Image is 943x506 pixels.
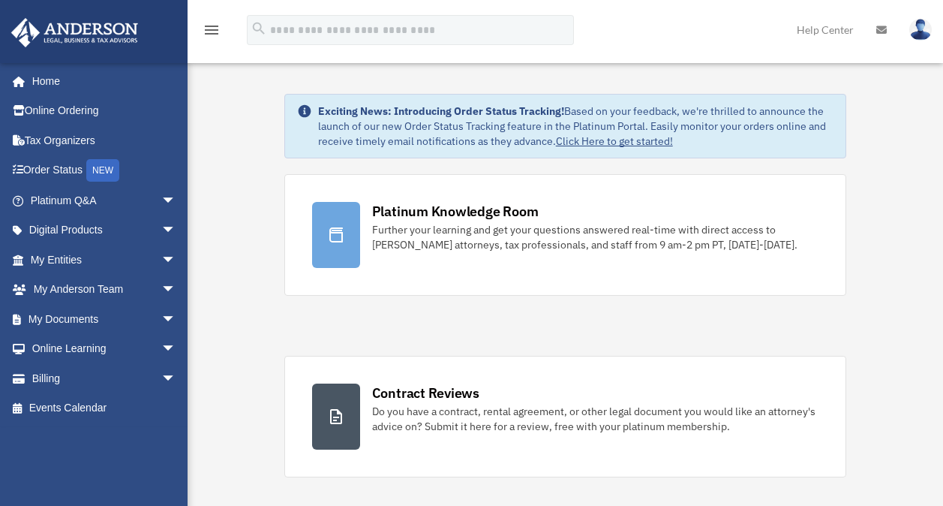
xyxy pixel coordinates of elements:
[11,275,199,305] a: My Anderson Teamarrow_drop_down
[161,215,191,246] span: arrow_drop_down
[11,393,199,423] a: Events Calendar
[11,125,199,155] a: Tax Organizers
[11,155,199,186] a: Order StatusNEW
[556,134,673,148] a: Click Here to get started!
[11,334,199,364] a: Online Learningarrow_drop_down
[318,104,564,118] strong: Exciting News: Introducing Order Status Tracking!
[11,304,199,334] a: My Documentsarrow_drop_down
[203,21,221,39] i: menu
[86,159,119,182] div: NEW
[161,245,191,276] span: arrow_drop_down
[372,384,479,402] div: Contract Reviews
[161,334,191,365] span: arrow_drop_down
[11,96,199,126] a: Online Ordering
[11,363,199,393] a: Billingarrow_drop_down
[11,245,199,275] a: My Entitiesarrow_drop_down
[284,356,847,477] a: Contract Reviews Do you have a contract, rental agreement, or other legal document you would like...
[11,215,199,245] a: Digital Productsarrow_drop_down
[251,20,267,37] i: search
[318,104,834,149] div: Based on your feedback, we're thrilled to announce the launch of our new Order Status Tracking fe...
[161,275,191,306] span: arrow_drop_down
[284,174,847,296] a: Platinum Knowledge Room Further your learning and get your questions answered real-time with dire...
[372,404,819,434] div: Do you have a contract, rental agreement, or other legal document you would like an attorney's ad...
[372,222,819,252] div: Further your learning and get your questions answered real-time with direct access to [PERSON_NAM...
[909,19,932,41] img: User Pic
[203,26,221,39] a: menu
[372,202,539,221] div: Platinum Knowledge Room
[7,18,143,47] img: Anderson Advisors Platinum Portal
[161,304,191,335] span: arrow_drop_down
[11,66,191,96] a: Home
[161,185,191,216] span: arrow_drop_down
[161,363,191,394] span: arrow_drop_down
[11,185,199,215] a: Platinum Q&Aarrow_drop_down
